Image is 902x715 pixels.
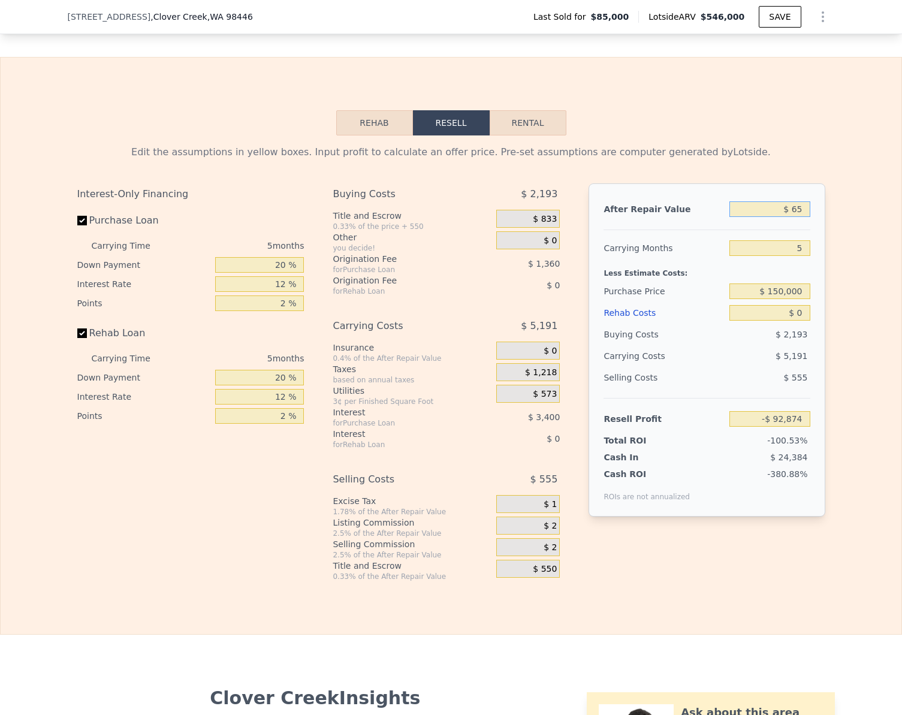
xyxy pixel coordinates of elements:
[333,406,466,418] div: Interest
[207,12,253,22] span: , WA 98446
[333,354,491,363] div: 0.4% of the After Repair Value
[604,367,725,388] div: Selling Costs
[333,440,466,449] div: for Rehab Loan
[604,302,725,324] div: Rehab Costs
[521,315,557,337] span: $ 5,191
[530,469,558,490] span: $ 555
[648,11,700,23] span: Lotside ARV
[77,387,211,406] div: Interest Rate
[490,110,566,135] button: Rental
[525,367,557,378] span: $ 1,218
[591,11,629,23] span: $85,000
[77,183,304,205] div: Interest-Only Financing
[533,564,557,575] span: $ 550
[333,495,491,507] div: Excise Tax
[77,210,211,231] label: Purchase Loan
[544,542,557,553] span: $ 2
[333,363,491,375] div: Taxes
[77,368,211,387] div: Down Payment
[333,560,491,572] div: Title and Escrow
[333,375,491,385] div: based on annual taxes
[604,480,690,502] div: ROIs are not annualized
[604,259,810,280] div: Less Estimate Costs:
[544,236,557,246] span: $ 0
[333,274,466,286] div: Origination Fee
[333,550,491,560] div: 2.5% of the After Repair Value
[533,214,557,225] span: $ 833
[333,538,491,550] div: Selling Commission
[604,435,678,447] div: Total ROI
[604,451,678,463] div: Cash In
[604,468,690,480] div: Cash ROI
[333,183,466,205] div: Buying Costs
[92,349,170,368] div: Carrying Time
[544,521,557,532] span: $ 2
[333,231,491,243] div: Other
[92,236,170,255] div: Carrying Time
[77,322,211,344] label: Rehab Loan
[174,236,304,255] div: 5 months
[547,280,560,290] span: $ 0
[333,385,491,397] div: Utilities
[77,145,825,159] div: Edit the assumptions in yellow boxes. Input profit to calculate an offer price. Pre-set assumptio...
[533,11,591,23] span: Last Sold for
[528,412,560,422] span: $ 3,400
[77,216,87,225] input: Purchase Loan
[333,315,466,337] div: Carrying Costs
[770,452,807,462] span: $ 24,384
[701,12,745,22] span: $546,000
[333,529,491,538] div: 2.5% of the After Repair Value
[150,11,252,23] span: , Clover Creek
[333,428,466,440] div: Interest
[333,265,466,274] div: for Purchase Loan
[333,342,491,354] div: Insurance
[336,110,413,135] button: Rehab
[333,210,491,222] div: Title and Escrow
[333,418,466,428] div: for Purchase Loan
[68,11,151,23] span: [STREET_ADDRESS]
[767,469,807,479] span: -380.88%
[547,434,560,444] span: $ 0
[77,687,554,709] div: Clover Creek Insights
[333,469,466,490] div: Selling Costs
[544,346,557,357] span: $ 0
[521,183,557,205] span: $ 2,193
[333,517,491,529] div: Listing Commission
[77,294,211,313] div: Points
[776,330,807,339] span: $ 2,193
[604,408,725,430] div: Resell Profit
[544,499,557,510] span: $ 1
[333,222,491,231] div: 0.33% of the price + 550
[604,237,725,259] div: Carrying Months
[77,406,211,426] div: Points
[77,274,211,294] div: Interest Rate
[767,436,807,445] span: -100.53%
[77,328,87,338] input: Rehab Loan
[333,253,466,265] div: Origination Fee
[77,255,211,274] div: Down Payment
[413,110,490,135] button: Resell
[333,243,491,253] div: you decide!
[333,397,491,406] div: 3¢ per Finished Square Foot
[333,286,466,296] div: for Rehab Loan
[333,507,491,517] div: 1.78% of the After Repair Value
[783,373,807,382] span: $ 555
[604,198,725,220] div: After Repair Value
[811,5,835,29] button: Show Options
[759,6,801,28] button: SAVE
[604,324,725,345] div: Buying Costs
[604,280,725,302] div: Purchase Price
[776,351,807,361] span: $ 5,191
[604,345,678,367] div: Carrying Costs
[533,389,557,400] span: $ 573
[528,259,560,268] span: $ 1,360
[174,349,304,368] div: 5 months
[333,572,491,581] div: 0.33% of the After Repair Value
